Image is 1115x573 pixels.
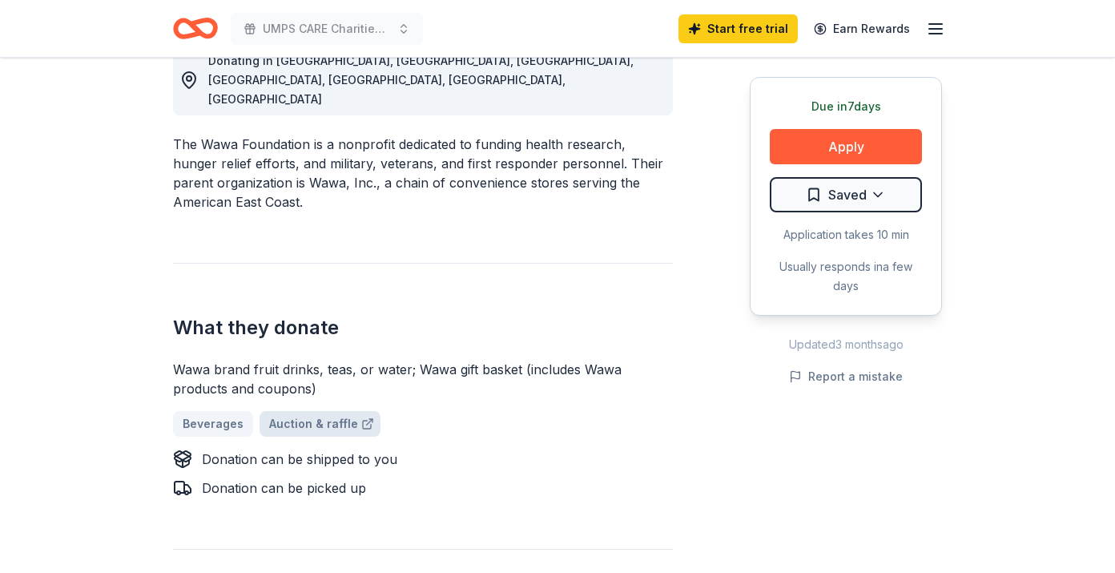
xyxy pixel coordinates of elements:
[173,10,218,47] a: Home
[770,177,922,212] button: Saved
[208,54,634,106] span: Donating in [GEOGRAPHIC_DATA], [GEOGRAPHIC_DATA], [GEOGRAPHIC_DATA], [GEOGRAPHIC_DATA], [GEOGRAPH...
[770,129,922,164] button: Apply
[173,360,673,398] div: Wawa brand fruit drinks, teas, or water; Wawa gift basket (includes Wawa products and coupons)
[770,97,922,116] div: Due in 7 days
[263,19,391,38] span: UMPS CARE Charities 5th Annual East Coast Classic
[804,14,920,43] a: Earn Rewards
[173,135,673,212] div: The Wawa Foundation is a nonprofit dedicated to funding health research, hunger relief efforts, a...
[770,225,922,244] div: Application takes 10 min
[202,450,397,469] div: Donation can be shipped to you
[789,367,903,386] button: Report a mistake
[828,184,867,205] span: Saved
[770,257,922,296] div: Usually responds in a few days
[678,14,798,43] a: Start free trial
[231,13,423,45] button: UMPS CARE Charities 5th Annual East Coast Classic
[260,411,380,437] a: Auction & raffle
[173,411,253,437] a: Beverages
[750,335,942,354] div: Updated 3 months ago
[202,478,366,498] div: Donation can be picked up
[173,315,673,341] h2: What they donate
